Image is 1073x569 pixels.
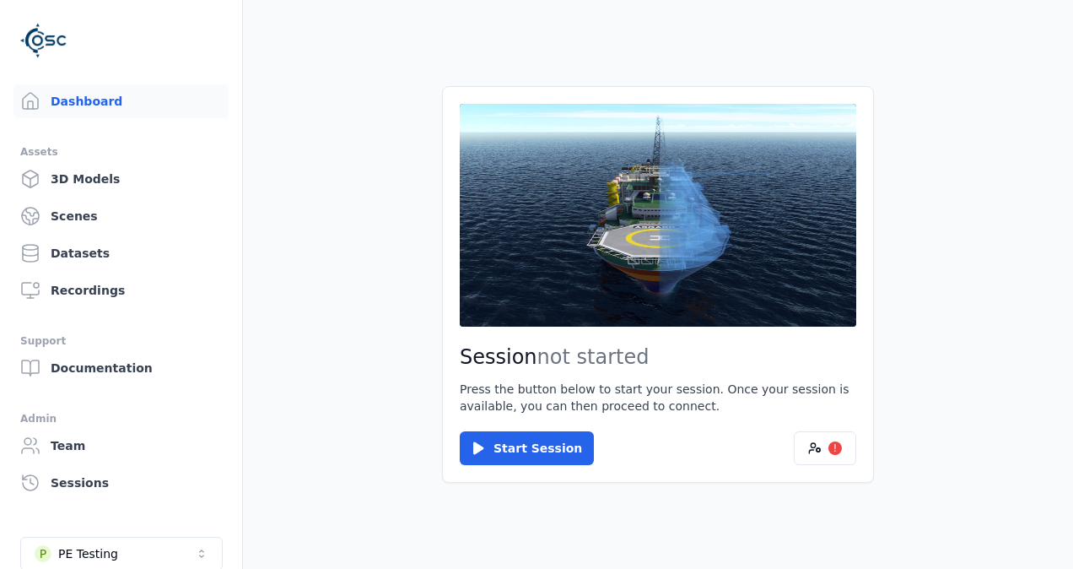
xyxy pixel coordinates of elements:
div: P [35,545,51,562]
div: Assets [20,142,222,162]
a: Documentation [13,351,229,385]
a: Dashboard [13,84,229,118]
a: Scenes [13,199,229,233]
img: Logo [20,17,67,64]
a: Recordings [13,274,229,307]
a: Sessions [13,466,229,500]
div: Admin [20,409,222,429]
button: Start Session [460,431,594,465]
span: not started [537,345,650,369]
p: Press the button below to start your session. Once your session is available, you can then procee... [460,381,856,415]
a: Datasets [13,236,229,270]
div: Support [20,331,222,351]
button: ! [794,431,856,465]
a: 3D Models [13,162,229,196]
h2: Session [460,344,856,371]
div: ! [828,442,842,455]
div: PE Testing [58,545,118,562]
a: Team [13,429,229,463]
